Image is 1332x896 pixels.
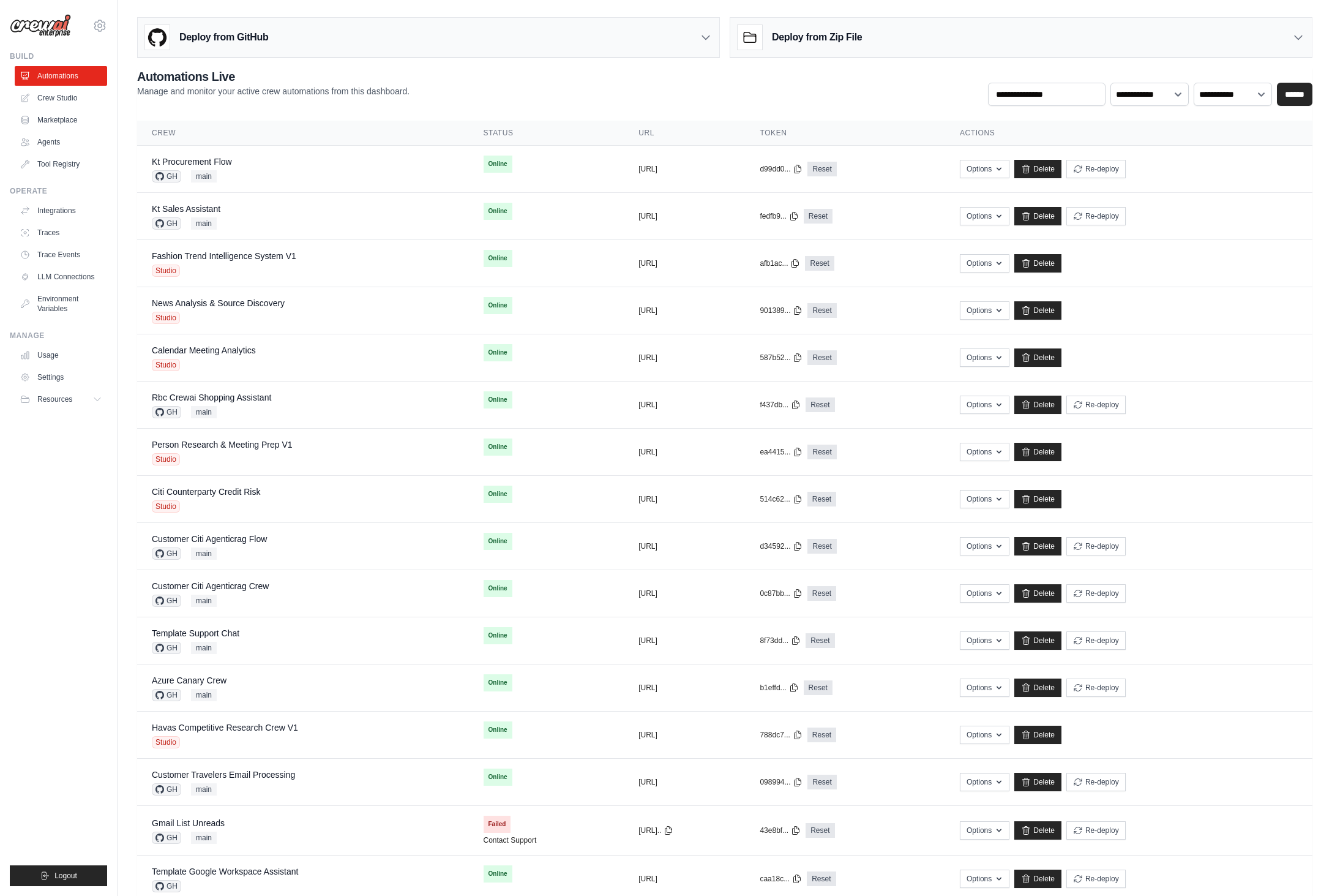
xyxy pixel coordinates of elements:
a: Delete [1014,870,1061,888]
button: Re-deploy [1066,537,1126,555]
button: Options [960,726,1009,744]
span: GH [152,595,181,607]
a: Kt Sales Assistant [152,204,220,214]
button: Options [960,348,1009,367]
a: Azure Canary Crew [152,676,226,685]
span: Studio [152,453,180,465]
span: Online [484,533,512,550]
button: 587b52... [760,353,803,363]
a: Fashion Trend Intelligence System V1 [152,251,296,261]
a: Reset [807,303,836,318]
button: d99dd0... [760,164,803,174]
a: Delete [1014,584,1061,603]
div: Operate [10,186,107,196]
a: Kt Procurement Flow [152,157,232,167]
span: GH [152,689,181,701]
a: Calendar Meeting Analytics [152,345,256,355]
a: Reset [807,872,836,886]
button: Logout [10,865,107,886]
a: Person Research & Meeting Prep V1 [152,440,293,450]
button: Options [960,396,1009,414]
a: Reset [806,397,834,412]
h3: Deploy from Zip File [772,30,862,45]
button: Re-deploy [1066,821,1126,840]
span: GH [152,548,181,560]
button: 8f73dd... [760,636,801,646]
span: main [191,642,217,654]
span: Online [484,580,512,597]
h3: Deploy from GitHub [179,30,268,45]
button: Options [960,207,1009,225]
span: Online [484,344,512,361]
span: Resources [37,394,72,404]
a: Delete [1014,348,1061,367]
a: Reset [807,445,836,459]
button: 901389... [760,306,803,315]
span: Studio [152,312,180,324]
span: Studio [152,500,180,513]
img: Logo [10,14,71,37]
p: Manage and monitor your active crew automations from this dashboard. [137,85,410,97]
span: GH [152,642,181,654]
a: Environment Variables [15,289,107,318]
button: Resources [15,390,107,409]
a: Reset [804,209,833,224]
a: Reset [807,775,836,789]
a: Delete [1014,679,1061,697]
a: Delete [1014,301,1061,320]
span: main [191,595,217,607]
button: Re-deploy [1066,679,1126,697]
a: Reset [807,492,836,506]
span: Online [484,203,512,220]
span: Online [484,250,512,267]
span: main [191,832,217,844]
button: b1effd... [760,683,798,693]
button: Options [960,301,1009,320]
button: 788dc7... [760,730,802,740]
button: Re-deploy [1066,773,1126,791]
button: Re-deploy [1066,584,1126,603]
button: Options [960,631,1009,650]
span: Failed [484,816,511,833]
a: Delete [1014,396,1061,414]
th: Actions [945,121,1312,146]
a: Trace Events [15,245,107,265]
button: Options [960,584,1009,603]
button: Re-deploy [1066,631,1126,650]
span: Studio [152,359,180,371]
a: Delete [1014,821,1061,840]
span: GH [152,217,181,230]
span: GH [152,880,181,892]
span: main [191,170,217,183]
a: Havas Competitive Research Crew V1 [152,723,298,732]
th: Status [469,121,624,146]
a: Reset [804,680,833,695]
a: Template Support Chat [152,628,239,638]
a: Integrations [15,201,107,220]
span: Online [484,156,512,173]
span: main [191,406,217,418]
button: ea4415... [760,447,803,457]
button: Options [960,537,1009,555]
span: main [191,217,217,230]
span: Online [484,297,512,314]
span: main [191,783,217,796]
button: 098994... [760,777,803,787]
button: Re-deploy [1066,207,1126,225]
a: Reset [806,823,834,838]
a: Settings [15,367,107,387]
th: Crew [137,121,469,146]
button: Options [960,821,1009,840]
div: Manage [10,331,107,341]
th: Token [745,121,945,146]
span: Online [484,721,512,739]
a: Delete [1014,490,1061,508]
span: GH [152,783,181,796]
a: Gmail List Unreads [152,818,225,828]
span: GH [152,832,181,844]
span: Online [484,486,512,503]
th: URL [624,121,745,146]
a: Reset [807,162,836,176]
span: Online [484,865,512,883]
a: Customer Citi Agenticrag Crew [152,581,269,591]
